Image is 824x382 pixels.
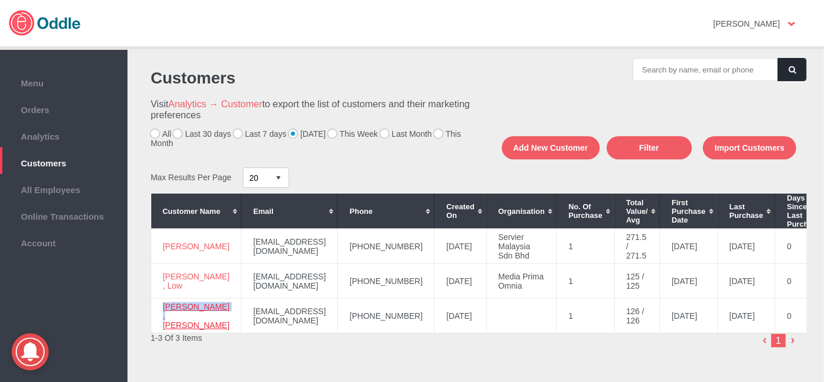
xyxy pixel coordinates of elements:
[703,136,796,159] button: Import Customers
[163,242,229,251] a: [PERSON_NAME]
[380,129,432,139] label: Last Month
[435,229,486,264] td: [DATE]
[151,129,172,139] label: All
[607,136,692,159] button: Filter
[163,302,229,330] a: [PERSON_NAME] , [PERSON_NAME]
[328,129,378,139] label: This Week
[502,136,600,159] button: Add New Customer
[771,333,786,348] li: 1
[660,264,718,299] td: [DATE]
[713,19,780,28] strong: [PERSON_NAME]
[151,129,461,148] label: This Month
[151,194,242,228] th: Customer Name
[557,299,615,333] td: 1
[614,229,660,264] td: 271.5 / 271.5
[6,155,122,168] span: Customers
[6,129,122,141] span: Analytics
[614,299,660,333] td: 126 / 126
[717,194,775,228] th: Last Purchase
[151,333,202,343] span: 1-3 Of 3 Items
[169,99,262,109] a: Analytics → Customer
[163,272,229,290] a: [PERSON_NAME] , Low
[614,264,660,299] td: 125 / 125
[435,299,486,333] td: [DATE]
[151,99,470,121] h3: Visit to export the list of customers and their marketing preferences
[660,229,718,264] td: [DATE]
[338,264,435,299] td: [PHONE_NUMBER]
[242,299,338,333] td: [EMAIL_ADDRESS][DOMAIN_NAME]
[717,264,775,299] td: [DATE]
[614,194,660,228] th: Total Value/ Avg
[486,264,556,299] td: Media Prima Omnia
[173,129,231,139] label: Last 30 days
[435,264,486,299] td: [DATE]
[786,333,800,348] img: right-arrow.png
[6,235,122,248] span: Account
[660,299,718,333] td: [DATE]
[435,194,486,228] th: Created On
[757,333,772,348] img: left-arrow-small.png
[338,299,435,333] td: [PHONE_NUMBER]
[242,229,338,264] td: [EMAIL_ADDRESS][DOMAIN_NAME]
[717,299,775,333] td: [DATE]
[788,22,795,26] img: user-option-arrow.png
[486,229,556,264] td: Servier Malaysia Sdn Bhd
[151,69,470,88] h1: Customers
[6,102,122,115] span: Orders
[557,229,615,264] td: 1
[633,58,778,81] input: Search by name, email or phone
[717,229,775,264] td: [DATE]
[6,182,122,195] span: All Employees
[289,129,326,139] label: [DATE]
[557,264,615,299] td: 1
[242,194,338,228] th: Email
[6,75,122,88] span: Menu
[338,194,435,228] th: Phone
[242,264,338,299] td: [EMAIL_ADDRESS][DOMAIN_NAME]
[486,194,556,228] th: Organisation
[6,209,122,221] span: Online Transactions
[557,194,615,228] th: No. of Purchase
[338,229,435,264] td: [PHONE_NUMBER]
[660,194,718,228] th: First Purchase Date
[151,173,231,183] span: Max Results Per Page
[234,129,287,139] label: Last 7 days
